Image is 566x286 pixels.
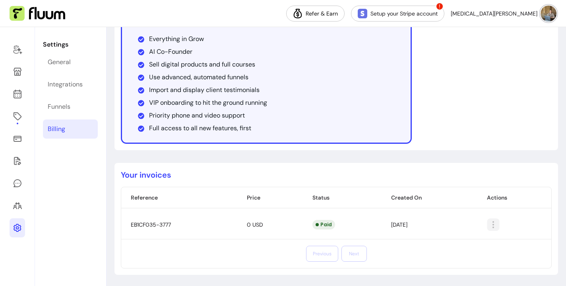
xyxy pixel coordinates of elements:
[10,196,25,215] a: Clients
[121,169,552,180] p: Your invoices
[48,57,71,67] div: General
[10,40,25,59] a: Home
[303,187,382,208] th: Status
[10,174,25,193] a: My Messages
[43,40,98,49] p: Settings
[391,221,407,228] span: [DATE]
[149,98,395,108] li: VIP onboarding to hit the ground running
[247,221,263,228] span: 0 USD
[43,97,98,116] a: Funnels
[10,107,25,126] a: Offerings
[351,6,444,22] a: Setup your Stripe account
[382,187,477,208] th: Created On
[43,75,98,94] a: Integrations
[10,129,25,148] a: Sales
[10,151,25,170] a: Forms
[149,60,395,69] li: Sell digital products and full courses
[10,218,25,237] a: Settings
[451,10,537,18] span: [MEDICAL_DATA][PERSON_NAME]
[48,102,70,112] div: Funnels
[10,84,25,104] a: Calendar
[131,221,171,228] span: EB1CF035-3777
[10,6,65,21] img: Fluum Logo
[149,111,395,120] li: Priority phone and video support
[149,34,395,44] li: Everything in Grow
[48,80,83,89] div: Integrations
[149,72,395,82] li: Use advanced, automated funnels
[43,119,98,139] a: Billing
[149,47,395,57] li: AI Co-Founder
[121,187,237,208] th: Reference
[477,187,551,208] th: Actions
[312,220,335,229] div: Paid
[358,9,367,18] img: Stripe Icon
[43,53,98,72] a: General
[48,124,65,134] div: Billing
[10,62,25,81] a: Storefront
[149,123,395,133] li: Full access to all new features, first
[237,187,302,208] th: Price
[286,6,345,22] a: Refer & Earn
[541,6,556,22] img: avatar
[436,2,444,10] span: !
[149,85,395,95] li: Import and display client testimonials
